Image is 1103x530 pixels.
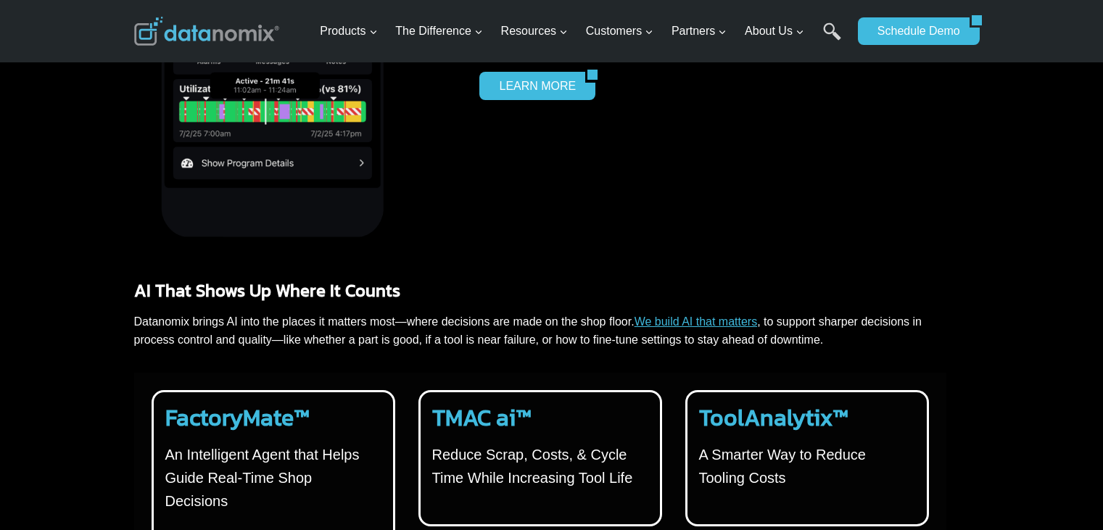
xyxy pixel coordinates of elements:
nav: Primary Navigation [314,8,851,55]
p: Datanomix brings AI into the places it matters most—where decisions are made on the shop floor. ,... [134,312,946,349]
span: Partners [672,22,727,41]
strong: FactoryMate™ [165,400,310,435]
span: Products [320,22,377,41]
span: Resources [501,22,568,41]
strong: ToolAnalytix™ [699,400,848,435]
a: We build AI that matters [635,315,758,328]
a: LEARN MORE [479,72,585,99]
img: Datanomix [134,17,279,46]
a: Schedule Demo [858,17,970,45]
strong: TMAC ai™ [432,400,532,435]
span: The Difference [395,22,483,41]
a: Search [823,22,841,55]
span: About Us [745,22,804,41]
span: Customers [586,22,653,41]
strong: AI That Shows Up Where It Counts [134,278,400,303]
